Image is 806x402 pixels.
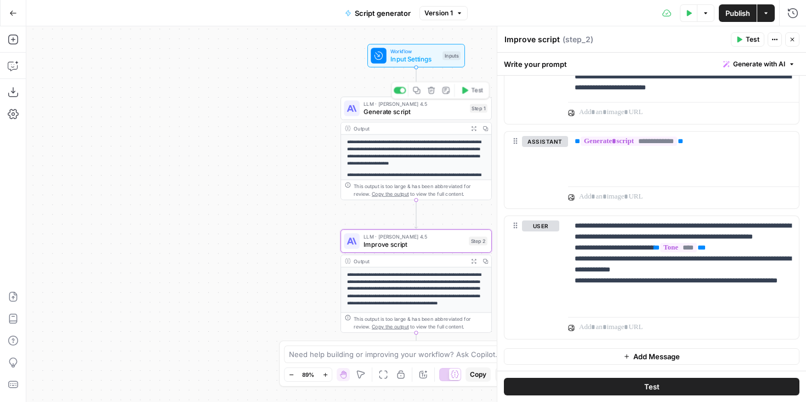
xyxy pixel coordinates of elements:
span: Script generator [355,8,411,19]
button: Test [504,378,799,395]
div: Step 1 [470,104,487,113]
span: Generate with AI [733,59,785,69]
span: Copy the output [372,324,409,330]
span: Test [644,381,660,392]
span: ( step_2 ) [563,34,593,45]
div: This output is too large & has been abbreviated for review. to view the full content. [354,182,487,197]
div: This output is too large & has been abbreviated for review. to view the full content. [354,315,487,330]
span: Version 1 [424,8,453,18]
span: Publish [725,8,750,19]
button: Version 1 [419,6,468,20]
div: WorkflowInput SettingsInputs [340,44,492,67]
span: Test [746,35,759,44]
button: Test [731,32,764,47]
button: Test [457,84,487,97]
g: Edge from step_1 to step_2 [415,200,417,229]
button: assistant [522,136,568,147]
button: user [522,220,559,231]
span: Workflow [390,47,439,55]
div: assistant [504,132,559,208]
div: Output [354,124,465,132]
textarea: Improve script [504,34,560,45]
span: Copy [470,370,486,380]
button: Generate with AI [719,57,799,71]
span: Input Settings [390,54,439,64]
span: Generate script [364,107,466,117]
div: Step 2 [469,237,487,246]
span: LLM · [PERSON_NAME] 4.5 [364,233,465,240]
span: 89% [302,370,314,379]
span: Test [472,86,483,95]
span: LLM · [PERSON_NAME] 4.5 [364,100,466,107]
div: user [504,216,559,339]
button: Publish [719,4,757,22]
span: Copy the output [372,191,409,197]
button: Script generator [338,4,417,22]
button: Copy [466,367,491,382]
span: Add Message [633,351,680,362]
div: Inputs [442,51,461,60]
div: Output [354,257,465,265]
button: Add Message [504,348,799,365]
div: Write your prompt [497,53,806,75]
span: Improve script [364,240,465,250]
